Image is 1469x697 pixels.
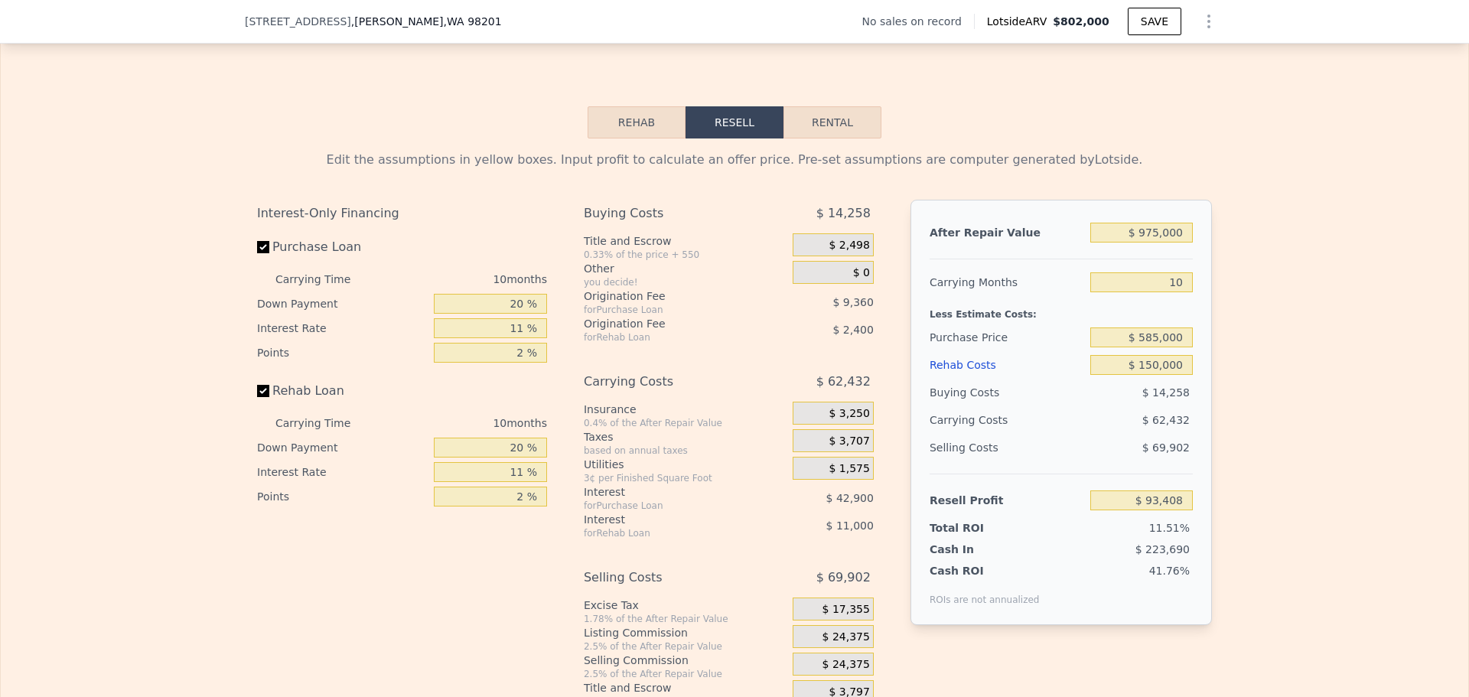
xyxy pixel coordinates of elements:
[584,304,754,316] div: for Purchase Loan
[584,598,787,613] div: Excise Tax
[826,492,874,504] span: $ 42,900
[930,542,1025,557] div: Cash In
[930,219,1084,246] div: After Repair Value
[829,239,869,252] span: $ 2,498
[930,379,1084,406] div: Buying Costs
[584,233,787,249] div: Title and Escrow
[832,324,873,336] span: $ 2,400
[826,519,874,532] span: $ 11,000
[930,520,1025,536] div: Total ROI
[686,106,783,138] button: Resell
[584,276,787,288] div: you decide!
[1149,565,1190,577] span: 41.76%
[584,500,754,512] div: for Purchase Loan
[832,296,873,308] span: $ 9,360
[257,316,428,340] div: Interest Rate
[1135,543,1190,555] span: $ 223,690
[275,411,375,435] div: Carrying Time
[245,14,351,29] span: [STREET_ADDRESS]
[1194,6,1224,37] button: Show Options
[930,269,1084,296] div: Carrying Months
[275,267,375,292] div: Carrying Time
[584,680,787,695] div: Title and Escrow
[853,266,870,280] span: $ 0
[257,241,269,253] input: Purchase Loan
[816,564,871,591] span: $ 69,902
[257,233,428,261] label: Purchase Loan
[829,462,869,476] span: $ 1,575
[816,368,871,396] span: $ 62,432
[584,417,787,429] div: 0.4% of the After Repair Value
[584,668,787,680] div: 2.5% of the After Repair Value
[930,324,1084,351] div: Purchase Price
[584,653,787,668] div: Selling Commission
[584,512,754,527] div: Interest
[588,106,686,138] button: Rehab
[257,460,428,484] div: Interest Rate
[829,435,869,448] span: $ 3,707
[584,484,754,500] div: Interest
[1128,8,1181,35] button: SAVE
[930,487,1084,514] div: Resell Profit
[584,445,787,457] div: based on annual taxes
[822,658,870,672] span: $ 24,375
[930,434,1084,461] div: Selling Costs
[584,331,754,344] div: for Rehab Loan
[584,625,787,640] div: Listing Commission
[584,368,754,396] div: Carrying Costs
[584,261,787,276] div: Other
[1142,414,1190,426] span: $ 62,432
[257,200,547,227] div: Interest-Only Financing
[584,402,787,417] div: Insurance
[584,613,787,625] div: 1.78% of the After Repair Value
[257,377,428,405] label: Rehab Loan
[1142,386,1190,399] span: $ 14,258
[987,14,1053,29] span: Lotside ARV
[1053,15,1109,28] span: $802,000
[584,249,787,261] div: 0.33% of the price + 550
[584,527,754,539] div: for Rehab Loan
[1142,441,1190,454] span: $ 69,902
[584,200,754,227] div: Buying Costs
[257,151,1212,169] div: Edit the assumptions in yellow boxes. Input profit to calculate an offer price. Pre-set assumptio...
[930,296,1193,324] div: Less Estimate Costs:
[783,106,881,138] button: Rental
[257,435,428,460] div: Down Payment
[584,457,787,472] div: Utilities
[829,407,869,421] span: $ 3,250
[822,603,870,617] span: $ 17,355
[1149,522,1190,534] span: 11.51%
[584,288,754,304] div: Origination Fee
[257,292,428,316] div: Down Payment
[930,578,1040,606] div: ROIs are not annualized
[257,484,428,509] div: Points
[584,564,754,591] div: Selling Costs
[862,14,974,29] div: No sales on record
[381,411,547,435] div: 10 months
[584,316,754,331] div: Origination Fee
[444,15,502,28] span: , WA 98201
[930,406,1025,434] div: Carrying Costs
[351,14,502,29] span: , [PERSON_NAME]
[930,563,1040,578] div: Cash ROI
[816,200,871,227] span: $ 14,258
[584,640,787,653] div: 2.5% of the After Repair Value
[584,429,787,445] div: Taxes
[584,472,787,484] div: 3¢ per Finished Square Foot
[930,351,1084,379] div: Rehab Costs
[257,385,269,397] input: Rehab Loan
[257,340,428,365] div: Points
[381,267,547,292] div: 10 months
[822,630,870,644] span: $ 24,375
